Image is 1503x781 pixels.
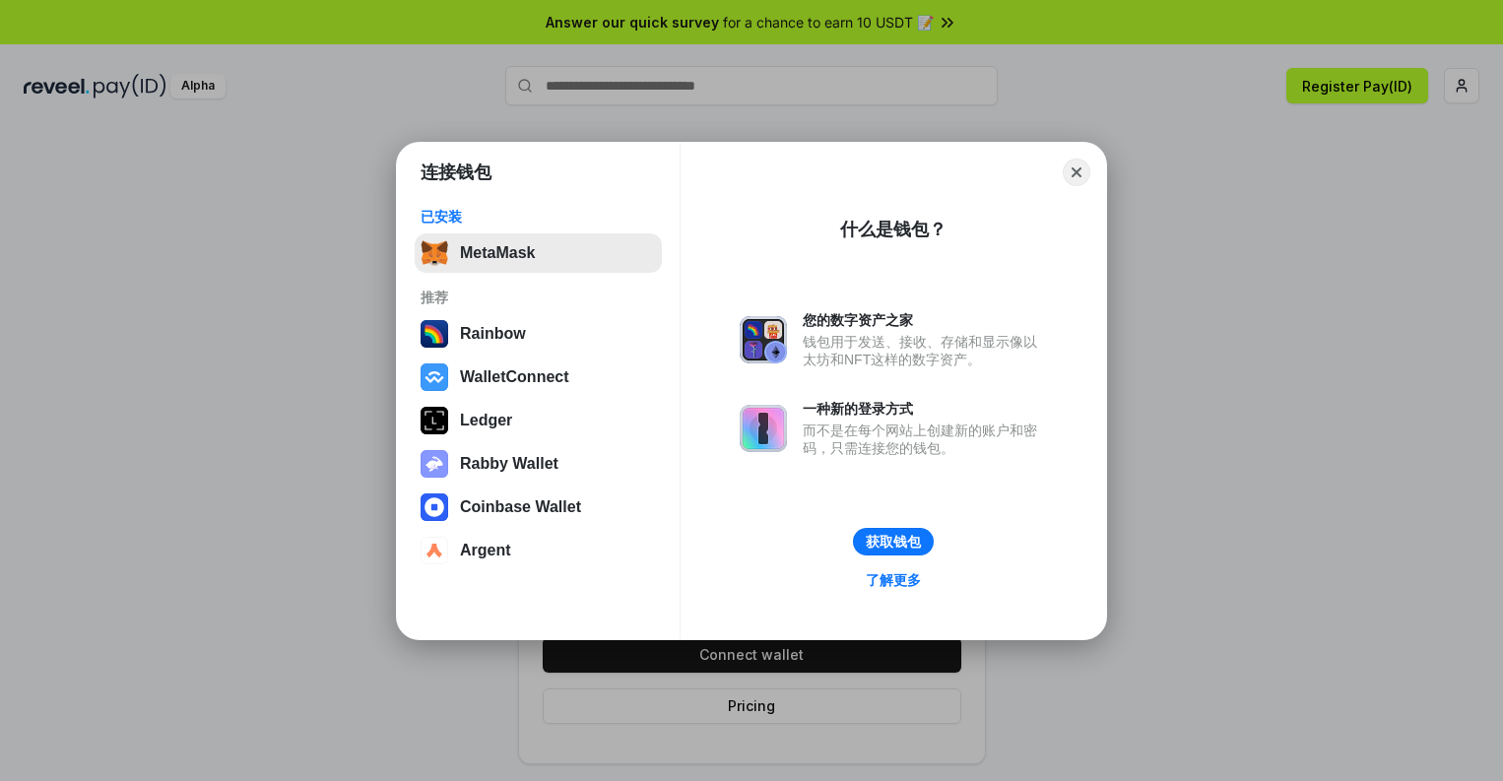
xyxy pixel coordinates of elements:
div: 了解更多 [866,571,921,589]
div: 钱包用于发送、接收、存储和显示像以太坊和NFT这样的数字资产。 [803,333,1047,368]
button: 获取钱包 [853,528,934,555]
div: 您的数字资产之家 [803,311,1047,329]
button: MetaMask [415,233,662,273]
img: svg+xml,%3Csvg%20width%3D%2228%22%20height%3D%2228%22%20viewBox%3D%220%200%2028%2028%22%20fill%3D... [421,493,448,521]
button: Close [1063,159,1090,186]
div: Argent [460,542,511,559]
div: 一种新的登录方式 [803,400,1047,418]
img: svg+xml,%3Csvg%20fill%3D%22none%22%20height%3D%2233%22%20viewBox%3D%220%200%2035%2033%22%20width%... [421,239,448,267]
img: svg+xml,%3Csvg%20xmlns%3D%22http%3A%2F%2Fwww.w3.org%2F2000%2Fsvg%22%20fill%3D%22none%22%20viewBox... [421,450,448,478]
img: svg+xml,%3Csvg%20width%3D%2228%22%20height%3D%2228%22%20viewBox%3D%220%200%2028%2028%22%20fill%3D... [421,363,448,391]
img: svg+xml,%3Csvg%20xmlns%3D%22http%3A%2F%2Fwww.w3.org%2F2000%2Fsvg%22%20fill%3D%22none%22%20viewBox... [740,405,787,452]
div: 推荐 [421,289,656,306]
button: Coinbase Wallet [415,488,662,527]
h1: 连接钱包 [421,161,491,184]
img: svg+xml,%3Csvg%20xmlns%3D%22http%3A%2F%2Fwww.w3.org%2F2000%2Fsvg%22%20width%3D%2228%22%20height%3... [421,407,448,434]
button: WalletConnect [415,358,662,397]
div: Ledger [460,412,512,429]
div: MetaMask [460,244,535,262]
button: Ledger [415,401,662,440]
button: Rainbow [415,314,662,354]
div: WalletConnect [460,368,569,386]
div: 已安装 [421,208,656,226]
div: Rabby Wallet [460,455,558,473]
img: svg+xml,%3Csvg%20width%3D%2228%22%20height%3D%2228%22%20viewBox%3D%220%200%2028%2028%22%20fill%3D... [421,537,448,564]
div: Coinbase Wallet [460,498,581,516]
div: 获取钱包 [866,533,921,551]
a: 了解更多 [854,567,933,593]
img: svg+xml,%3Csvg%20xmlns%3D%22http%3A%2F%2Fwww.w3.org%2F2000%2Fsvg%22%20fill%3D%22none%22%20viewBox... [740,316,787,363]
div: 而不是在每个网站上创建新的账户和密码，只需连接您的钱包。 [803,422,1047,457]
button: Argent [415,531,662,570]
img: svg+xml,%3Csvg%20width%3D%22120%22%20height%3D%22120%22%20viewBox%3D%220%200%20120%20120%22%20fil... [421,320,448,348]
div: Rainbow [460,325,526,343]
div: 什么是钱包？ [840,218,947,241]
button: Rabby Wallet [415,444,662,484]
